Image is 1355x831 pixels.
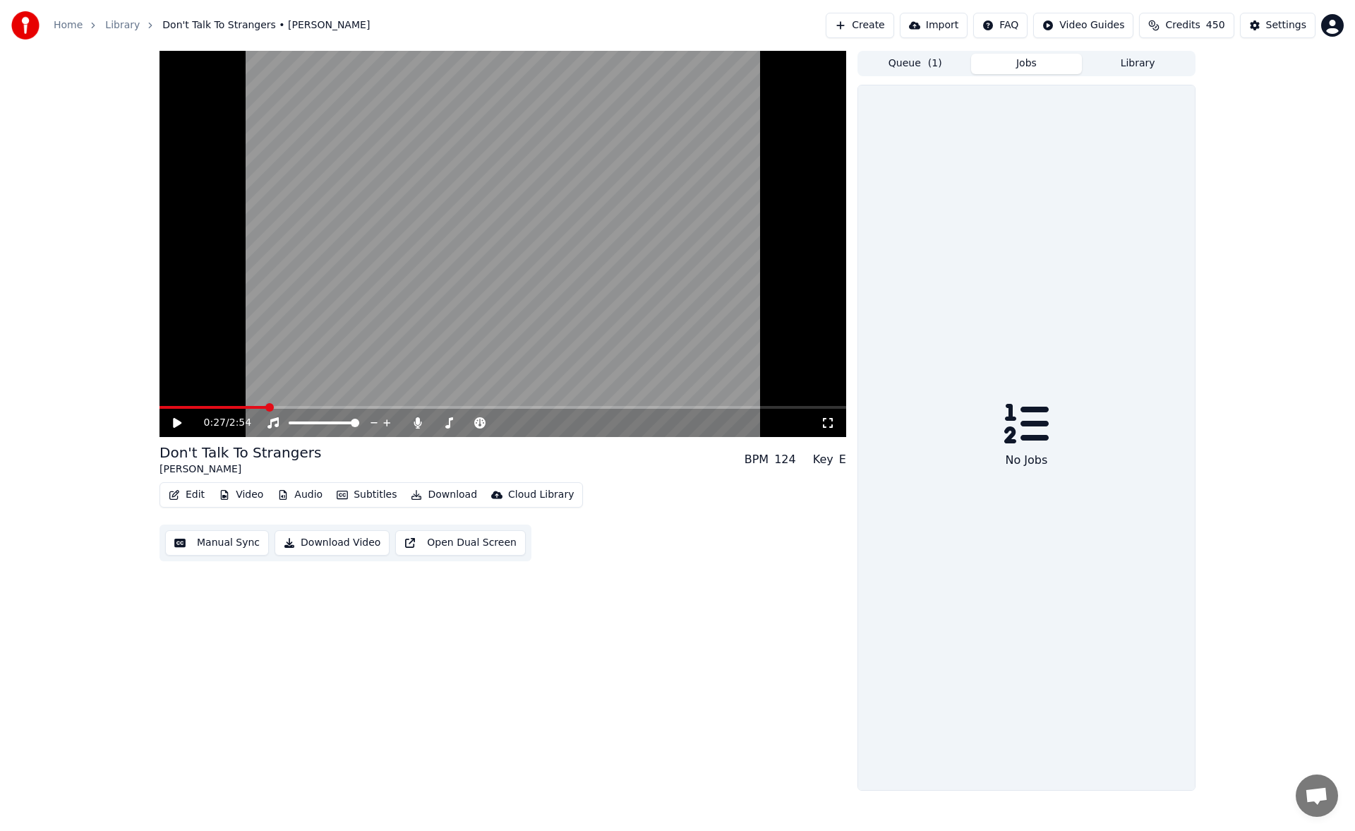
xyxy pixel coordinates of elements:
[213,485,269,505] button: Video
[162,18,370,32] span: Don't Talk To Strangers • [PERSON_NAME]
[1266,18,1306,32] div: Settings
[159,443,321,462] div: Don't Talk To Strangers
[204,416,238,430] div: /
[1165,18,1200,32] span: Credits
[331,485,402,505] button: Subtitles
[54,18,370,32] nav: breadcrumb
[1000,446,1054,474] div: No Jobs
[928,56,942,71] span: ( 1 )
[839,451,846,468] div: E
[204,416,226,430] span: 0:27
[1240,13,1315,38] button: Settings
[745,451,769,468] div: BPM
[405,485,483,505] button: Download
[900,13,968,38] button: Import
[105,18,140,32] a: Library
[971,54,1083,74] button: Jobs
[813,451,833,468] div: Key
[774,451,796,468] div: 124
[54,18,83,32] a: Home
[1082,54,1193,74] button: Library
[1206,18,1225,32] span: 450
[395,530,526,556] button: Open Dual Screen
[272,485,328,505] button: Audio
[11,11,40,40] img: youka
[1033,13,1133,38] button: Video Guides
[163,485,210,505] button: Edit
[229,416,251,430] span: 2:54
[1296,775,1338,817] a: Open chat
[973,13,1028,38] button: FAQ
[508,488,574,502] div: Cloud Library
[159,462,321,477] div: [PERSON_NAME]
[860,54,971,74] button: Queue
[275,530,390,556] button: Download Video
[826,13,894,38] button: Create
[165,530,269,556] button: Manual Sync
[1139,13,1234,38] button: Credits450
